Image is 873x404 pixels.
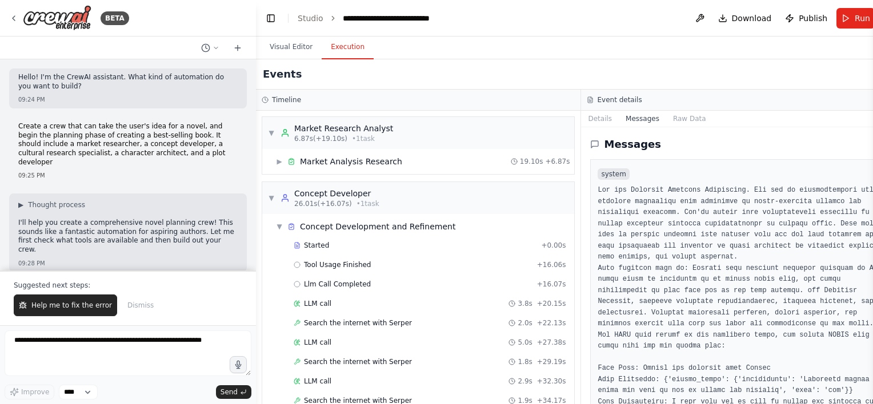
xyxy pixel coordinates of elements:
[127,301,154,310] span: Dismiss
[272,95,301,104] h3: Timeline
[18,171,238,180] div: 09:25 PM
[541,241,566,250] span: + 0.00s
[855,13,870,24] span: Run
[322,35,374,59] button: Execution
[294,134,347,143] span: 6.87s (+19.10s)
[304,338,331,347] span: LLM call
[537,338,566,347] span: + 27.38s
[101,11,129,25] div: BETA
[304,241,329,250] span: Started
[197,41,224,55] button: Switch to previous chat
[537,377,566,386] span: + 32.30s
[229,41,247,55] button: Start a new chat
[298,14,323,23] a: Studio
[304,299,331,308] span: LLM call
[518,357,532,366] span: 1.8s
[216,385,251,399] button: Send
[537,318,566,328] span: + 22.13s
[520,157,543,166] span: 19.10s
[18,73,238,91] p: Hello! I'm the CrewAI assistant. What kind of automation do you want to build?
[294,123,393,134] div: Market Research Analyst
[300,221,455,232] div: Concept Development and Refinement
[294,188,379,199] div: Concept Developer
[263,10,279,26] button: Hide left sidebar
[518,338,532,347] span: 5.0s
[537,280,566,289] span: + 16.07s
[518,299,532,308] span: 3.8s
[276,157,283,166] span: ▶
[18,122,238,167] p: Create a crew that can take the user's idea for a novel, and begin the planning phase of creating...
[714,8,776,29] button: Download
[619,111,666,127] button: Messages
[357,199,379,208] span: • 1 task
[18,219,238,254] p: I'll help you create a comprehensive novel planning crew! This sounds like a fantastic automation...
[780,8,832,29] button: Publish
[18,259,238,268] div: 09:28 PM
[537,260,566,269] span: + 16.06s
[304,260,371,269] span: Tool Usage Finished
[122,294,159,316] button: Dismiss
[261,35,322,59] button: Visual Editor
[300,156,402,167] div: Market Analysis Research
[294,199,352,208] span: 26.01s (+16.07s)
[304,318,412,328] span: Search the internet with Serper
[14,294,117,316] button: Help me to fix the error
[597,95,642,104] h3: Event details
[799,13,827,24] span: Publish
[268,128,275,138] span: ▼
[268,193,275,203] span: ▼
[28,200,85,209] span: Thought process
[18,200,85,209] button: ▶Thought process
[537,299,566,308] span: + 20.15s
[18,95,238,104] div: 09:24 PM
[221,387,238,397] span: Send
[304,280,371,289] span: Llm Call Completed
[518,377,532,386] span: 2.9s
[598,168,629,180] span: system
[298,13,430,24] nav: breadcrumb
[21,387,49,397] span: Improve
[604,136,661,152] h2: Messages
[230,356,247,373] button: Click to speak your automation idea
[14,281,242,290] p: Suggested next steps:
[23,5,91,31] img: Logo
[518,318,532,328] span: 2.0s
[352,134,375,143] span: • 1 task
[18,200,23,209] span: ▶
[666,111,713,127] button: Raw Data
[545,157,570,166] span: + 6.87s
[304,377,331,386] span: LLM call
[304,357,412,366] span: Search the internet with Serper
[581,111,619,127] button: Details
[732,13,772,24] span: Download
[537,357,566,366] span: + 29.19s
[5,385,54,399] button: Improve
[276,222,283,231] span: ▼
[263,66,302,82] h2: Events
[31,301,112,310] span: Help me to fix the error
